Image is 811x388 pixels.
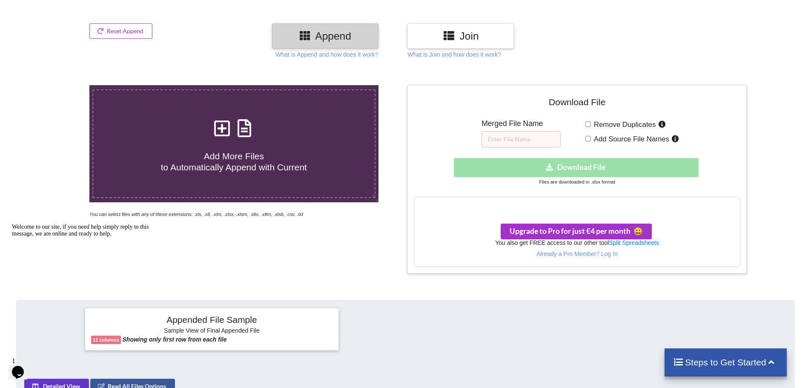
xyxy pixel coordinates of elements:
[481,131,561,147] input: Enter File Name
[3,3,157,17] div: Welcome to our site, if you need help simply reply to this message, we are online and ready to help.
[275,50,378,59] p: What is Append and how does it work?
[123,336,227,343] b: Showing only first row from each file
[278,30,372,42] h3: Append
[609,239,659,246] a: Split Spreadsheets
[673,357,778,368] h4: Steps to Get Started
[630,227,643,236] span: smile
[91,314,332,326] h4: Appended File Sample
[9,354,36,379] iframe: chat widget
[414,30,507,42] h3: Join
[91,327,332,336] h6: Sample View of Final Appended File
[89,212,303,217] i: You can select files with any of these extensions: .xls, .xlt, .xlm, .xlsx, .xlsm, .xltx, .xltm, ...
[414,250,739,258] p: Already a Pro Member? Log In
[407,50,501,59] p: What is Join and how does it work?
[510,227,643,236] span: Upgrade to Pro for just €4 per month
[9,220,162,350] iframe: chat widget
[501,224,652,239] button: Upgrade to Pro for just €4 per monthsmile
[591,121,656,129] span: Remove Duplicates
[3,3,140,17] span: Welcome to our site, if you need help simply reply to this message, we are online and ready to help.
[414,239,739,247] h6: You also get FREE access to our other tool
[414,201,739,211] h3: Your files are more than 1 MB
[414,92,740,116] h4: Download File
[161,151,307,172] span: Add More Files to Automatically Append with Current
[539,179,615,184] small: Files are downloaded in .xlsx format
[591,135,669,143] span: Add Source File Names
[481,119,561,128] h5: Merged File Name
[89,23,152,39] button: Reset Append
